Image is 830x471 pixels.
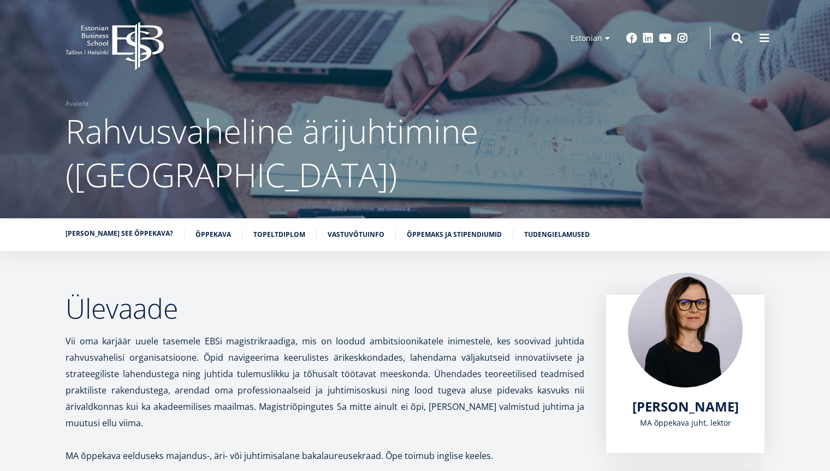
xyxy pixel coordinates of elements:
a: Vastuvõtuinfo [328,229,384,240]
p: MA õppekava eelduseks majandus-, äri- või juhtimisalane bakalaureusekraad. Õpe toimub inglise kee... [66,448,584,464]
span: Perekonnanimi [259,1,309,10]
a: Facebook [626,33,637,44]
a: Õppekava [195,229,231,240]
a: Topeltdiplom [253,229,305,240]
a: Linkedin [643,33,654,44]
div: MA õppekava juht, lektor [628,415,743,431]
p: Vii oma karjäär uuele tasemele EBSi magistrikraadiga, mis on loodud ambitsioonikatele inimestele,... [66,333,584,431]
a: Avaleht [66,98,88,109]
a: [PERSON_NAME] [632,398,739,415]
a: [PERSON_NAME] see õppekava? [66,228,173,239]
a: Õppemaks ja stipendiumid [407,229,502,240]
img: Piret Masso [628,273,743,387]
h2: Ülevaade [66,295,584,322]
span: [PERSON_NAME] [632,397,739,415]
a: Tudengielamused [524,229,590,240]
a: Youtube [659,33,672,44]
a: Instagram [677,33,688,44]
span: Rahvusvaheline ärijuhtimine ([GEOGRAPHIC_DATA]) [66,109,478,197]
